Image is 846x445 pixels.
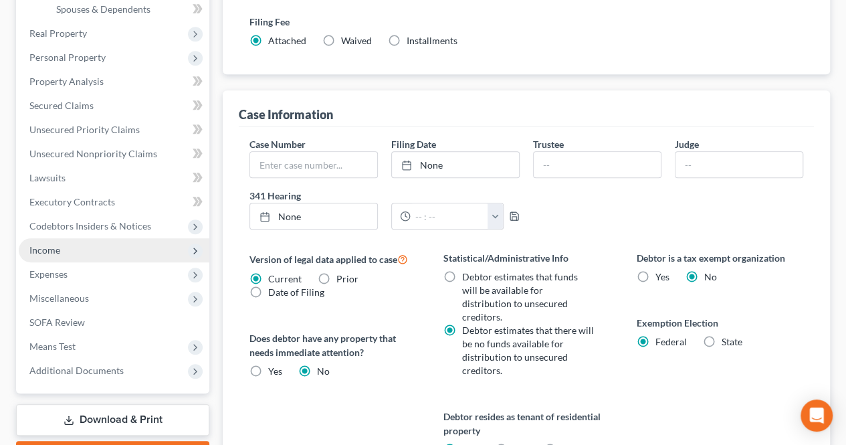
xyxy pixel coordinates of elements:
[533,137,564,151] label: Trustee
[19,310,209,335] a: SOFA Review
[443,410,609,438] label: Debtor resides as tenant of residential property
[655,336,687,347] span: Federal
[249,251,416,267] label: Version of legal data applied to case
[243,189,526,203] label: 341 Hearing
[29,365,124,376] span: Additional Documents
[29,341,76,352] span: Means Test
[29,244,60,256] span: Income
[268,273,302,284] span: Current
[29,27,87,39] span: Real Property
[29,317,85,328] span: SOFA Review
[29,148,157,159] span: Unsecured Nonpriority Claims
[19,94,209,118] a: Secured Claims
[19,142,209,166] a: Unsecured Nonpriority Claims
[268,35,306,46] span: Attached
[29,76,104,87] span: Property Analysis
[16,404,209,436] a: Download & Print
[801,399,833,432] div: Open Intercom Messenger
[19,70,209,94] a: Property Analysis
[250,152,377,177] input: Enter case number...
[29,124,140,135] span: Unsecured Priority Claims
[29,196,115,207] span: Executory Contracts
[341,35,372,46] span: Waived
[392,152,519,177] a: None
[29,292,89,304] span: Miscellaneous
[407,35,457,46] span: Installments
[56,3,150,15] span: Spouses & Dependents
[317,365,330,377] span: No
[461,271,577,323] span: Debtor estimates that funds will be available for distribution to unsecured creditors.
[675,152,803,177] input: --
[637,316,803,330] label: Exemption Election
[411,203,488,229] input: -- : --
[29,172,66,183] span: Lawsuits
[250,203,377,229] a: None
[29,268,68,280] span: Expenses
[19,190,209,214] a: Executory Contracts
[19,118,209,142] a: Unsecured Priority Claims
[722,336,742,347] span: State
[268,365,282,377] span: Yes
[336,273,358,284] span: Prior
[29,100,94,111] span: Secured Claims
[675,137,699,151] label: Judge
[249,137,306,151] label: Case Number
[249,331,416,359] label: Does debtor have any property that needs immediate attention?
[655,271,669,282] span: Yes
[239,106,333,122] div: Case Information
[534,152,661,177] input: --
[268,286,324,298] span: Date of Filing
[29,52,106,63] span: Personal Property
[443,251,609,265] label: Statistical/Administrative Info
[704,271,717,282] span: No
[637,251,803,265] label: Debtor is a tax exempt organization
[19,166,209,190] a: Lawsuits
[391,137,436,151] label: Filing Date
[29,220,151,232] span: Codebtors Insiders & Notices
[249,15,803,29] label: Filing Fee
[461,325,593,376] span: Debtor estimates that there will be no funds available for distribution to unsecured creditors.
